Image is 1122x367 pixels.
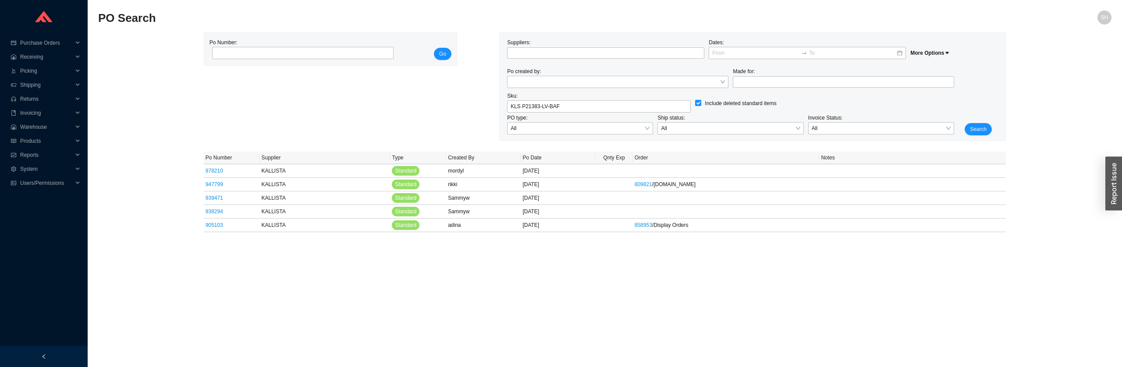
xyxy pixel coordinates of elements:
[20,106,73,120] span: Invoicing
[806,113,956,135] div: Invoice Status:
[801,50,807,56] span: swap-right
[20,162,73,176] span: System
[11,96,17,102] span: customer-service
[206,168,223,174] a: 978210
[446,219,521,232] td: adina
[20,92,73,106] span: Returns
[395,180,416,189] span: Standard
[819,152,1006,164] th: Notes
[20,64,73,78] span: Picking
[260,164,391,178] td: KALLISTA
[206,181,223,187] a: 947799
[633,152,820,164] th: Order
[701,99,780,108] span: Include deleted standard items
[392,207,419,216] button: Standard
[944,50,950,56] span: caret-down
[521,152,595,164] th: Po Date
[204,152,260,164] th: Po Number
[521,164,595,178] td: [DATE]
[260,178,391,191] td: KALLISTA
[20,148,73,162] span: Reports
[439,49,446,58] span: Go
[521,191,595,205] td: [DATE]
[434,48,451,60] button: Go
[206,195,223,201] a: 939471
[446,178,521,191] td: rikki
[206,222,223,228] a: 905103
[809,49,896,57] input: To
[812,123,951,134] span: All
[20,176,73,190] span: Users/Permissions
[505,67,731,92] div: Po created by:
[712,49,799,57] input: From
[910,50,949,56] span: More Options
[20,134,73,148] span: Products
[41,354,46,359] span: left
[635,181,652,187] a: 809821
[11,152,17,158] span: fund
[446,191,521,205] td: Sammyw
[20,36,73,50] span: Purchase Orders
[1101,11,1108,25] span: SH
[661,123,800,134] span: All
[260,191,391,205] td: KALLISTA
[596,152,633,164] th: Qnty Exp
[395,194,416,202] span: Standard
[707,38,908,60] div: Dates:
[505,113,655,135] div: PO type:
[395,221,416,229] span: Standard
[633,178,820,191] td: / [DOMAIN_NAME]
[965,123,992,135] button: Search
[633,219,820,232] td: / Display Orders
[11,110,17,116] span: book
[446,205,521,219] td: Sammyw
[801,50,807,56] span: to
[20,78,73,92] span: Shipping
[209,38,391,60] div: Po Number:
[511,123,650,134] span: All
[521,178,595,191] td: [DATE]
[395,207,416,216] span: Standard
[206,208,223,215] a: 938294
[635,222,652,228] a: 858953
[260,219,391,232] td: KALLISTA
[655,113,806,135] div: Ship status:
[392,166,419,176] button: Standard
[11,166,17,172] span: setting
[446,152,521,164] th: Created By
[11,180,17,186] span: idcard
[521,219,595,232] td: [DATE]
[11,138,17,144] span: read
[20,120,73,134] span: Warehouse
[731,67,956,92] div: Made for:
[446,164,521,178] td: mordyl
[392,180,419,189] button: Standard
[260,152,391,164] th: Supplier
[505,38,707,60] div: Suppliers:
[98,11,858,26] h2: PO Search
[20,50,73,64] span: Receiving
[395,166,416,175] span: Standard
[11,40,17,46] span: credit-card
[505,92,693,113] div: Sku:
[260,205,391,219] td: KALLISTA
[521,205,595,219] td: [DATE]
[392,220,419,230] button: Standard
[970,125,987,134] span: Search
[390,152,446,164] th: Type
[392,193,419,203] button: Standard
